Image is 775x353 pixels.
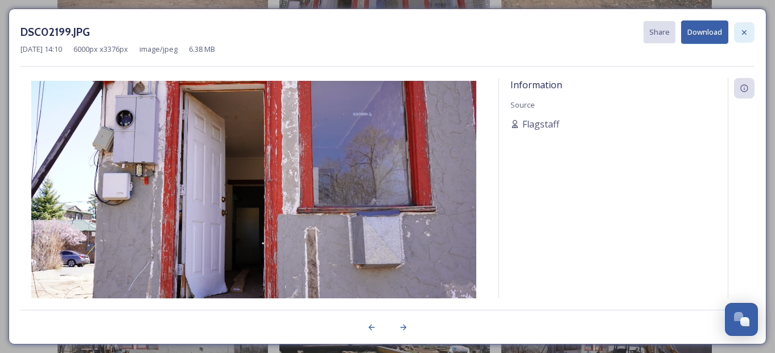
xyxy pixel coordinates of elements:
h3: DSC02199.JPG [20,24,90,40]
span: Flagstaff [522,117,559,131]
button: Download [681,20,728,44]
span: Information [510,79,562,91]
button: Share [644,21,675,43]
button: Open Chat [725,303,758,336]
span: 6.38 MB [189,44,215,55]
span: Source [510,100,535,110]
span: 6000 px x 3376 px [73,44,128,55]
span: image/jpeg [139,44,178,55]
img: DSC02199.JPG [20,81,487,331]
span: [DATE] 14:10 [20,44,62,55]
